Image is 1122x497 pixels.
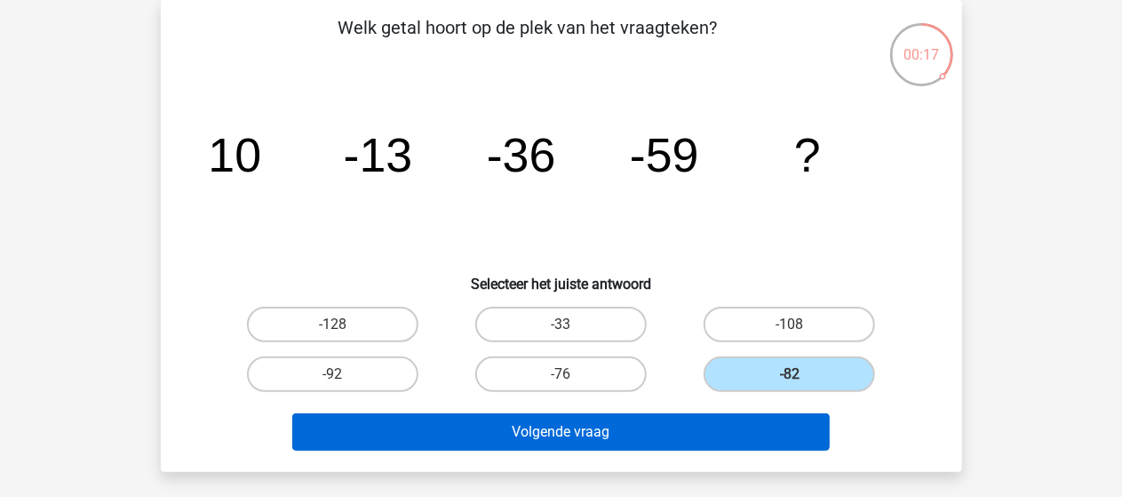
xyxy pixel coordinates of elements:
label: -33 [475,307,647,342]
button: Volgende vraag [292,413,830,451]
tspan: -36 [486,128,555,181]
label: -108 [704,307,875,342]
tspan: ? [794,128,821,181]
label: -76 [475,357,647,392]
label: -82 [704,357,875,392]
div: 00:17 [888,21,955,66]
label: -128 [247,307,418,342]
tspan: -13 [343,128,412,181]
label: -92 [247,357,418,392]
h6: Selecteer het juiste antwoord [189,261,934,293]
tspan: -59 [630,128,699,181]
p: Welk getal hoort op de plek van het vraagteken? [189,14,867,68]
tspan: 10 [208,128,261,181]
